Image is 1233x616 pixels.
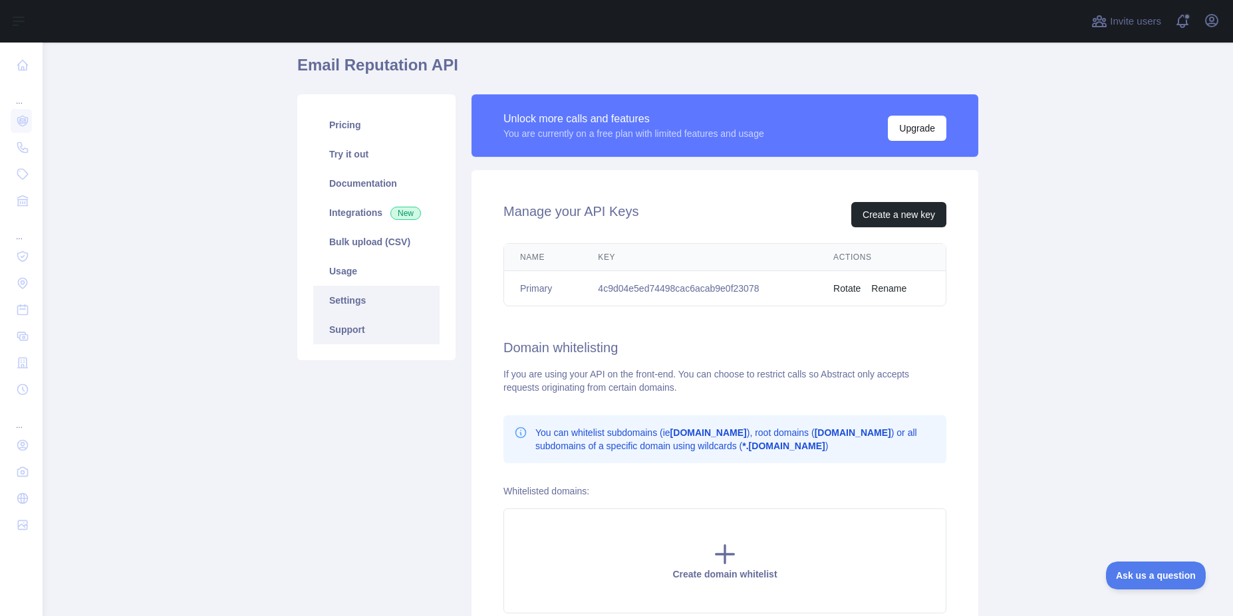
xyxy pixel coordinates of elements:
[535,426,936,453] p: You can whitelist subdomains (ie ), root domains ( ) or all subdomains of a specific domain using...
[313,315,440,344] a: Support
[817,244,946,271] th: Actions
[1110,14,1161,29] span: Invite users
[503,338,946,357] h2: Domain whitelisting
[670,427,747,438] b: [DOMAIN_NAME]
[313,286,440,315] a: Settings
[851,202,946,227] button: Create a new key
[503,367,946,394] div: If you are using your API on the front-end. You can choose to restrict calls so Abstract only acc...
[504,244,582,271] th: Name
[503,111,764,127] div: Unlock more calls and features
[504,271,582,306] td: Primary
[871,282,906,295] button: Rename
[11,80,32,106] div: ...
[1106,562,1206,589] iframe: Toggle Customer Support
[313,140,440,169] a: Try it out
[503,202,638,227] h2: Manage your API Keys
[1089,11,1164,32] button: Invite users
[11,215,32,242] div: ...
[503,486,589,496] label: Whitelisted domains:
[582,244,817,271] th: Key
[815,427,891,438] b: [DOMAIN_NAME]
[11,404,32,431] div: ...
[672,569,777,579] span: Create domain whitelist
[313,227,440,257] a: Bulk upload (CSV)
[313,169,440,198] a: Documentation
[582,271,817,306] td: 4c9d04e5ed74498cac6acab9e0f23078
[297,54,978,86] h1: Email Reputation API
[313,257,440,286] a: Usage
[390,207,421,220] span: New
[313,110,440,140] a: Pricing
[833,282,861,295] button: Rotate
[313,198,440,227] a: Integrations New
[503,127,764,140] div: You are currently on a free plan with limited features and usage
[742,441,825,451] b: *.[DOMAIN_NAME]
[888,116,946,141] button: Upgrade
